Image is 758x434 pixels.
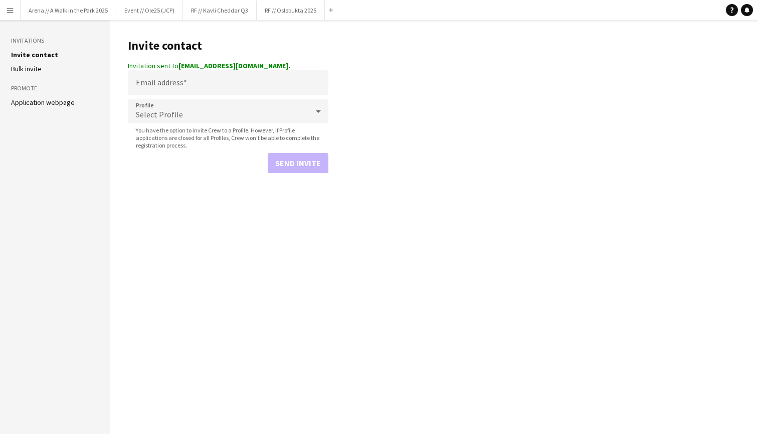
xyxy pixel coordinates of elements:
[11,36,99,45] h3: Invitations
[128,61,328,70] div: Invitation sent to
[128,38,328,53] h1: Invite contact
[11,84,99,93] h3: Promote
[11,98,75,107] a: Application webpage
[178,61,290,70] strong: [EMAIL_ADDRESS][DOMAIN_NAME].
[257,1,325,20] button: RF // Oslobukta 2025
[136,109,183,119] span: Select Profile
[21,1,116,20] button: Arena // A Walk in the Park 2025
[128,126,328,149] span: You have the option to invite Crew to a Profile. However, if Profile applications are closed for ...
[11,50,58,59] a: Invite contact
[11,64,42,73] a: Bulk invite
[183,1,257,20] button: RF // Kavli Cheddar Q3
[116,1,183,20] button: Event // Ole25 (JCP)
